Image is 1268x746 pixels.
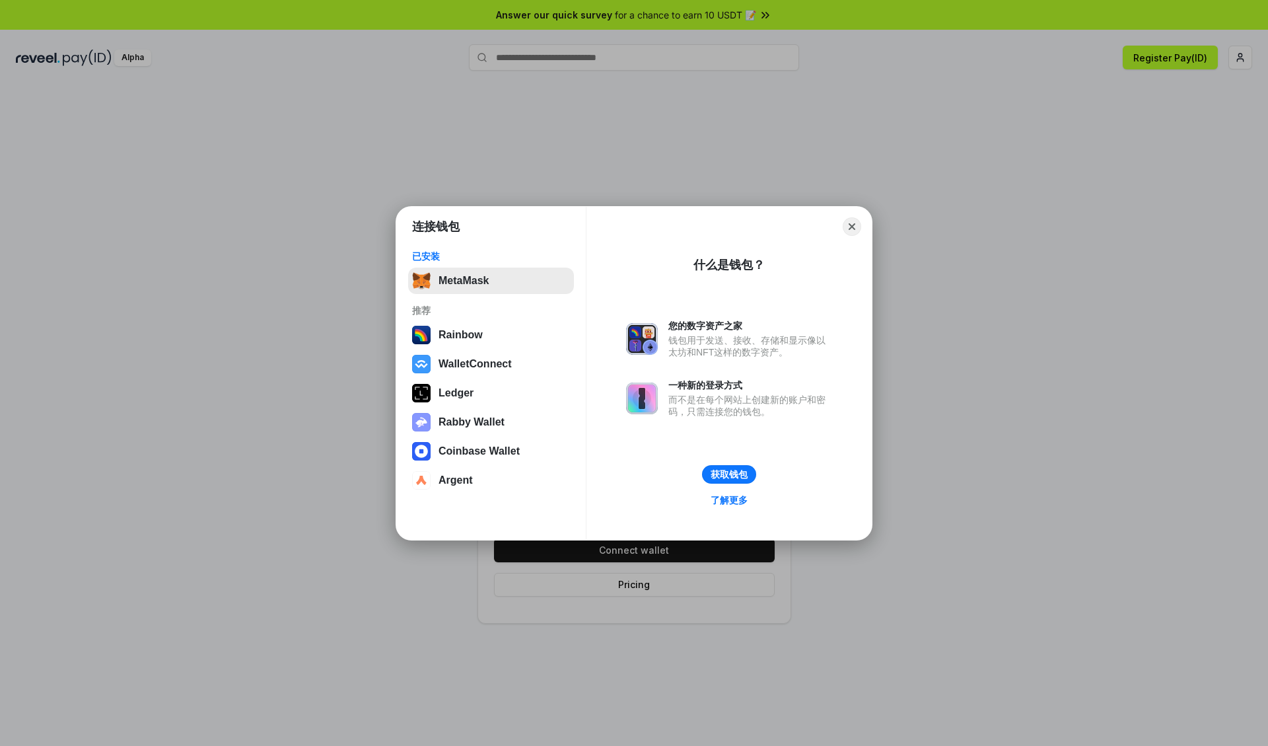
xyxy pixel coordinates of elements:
[412,355,431,373] img: svg+xml,%3Csvg%20width%3D%2228%22%20height%3D%2228%22%20viewBox%3D%220%200%2028%2028%22%20fill%3D...
[412,250,570,262] div: 已安装
[412,272,431,290] img: svg+xml,%3Csvg%20fill%3D%22none%22%20height%3D%2233%22%20viewBox%3D%220%200%2035%2033%22%20width%...
[668,394,832,418] div: 而不是在每个网站上创建新的账户和密码，只需连接您的钱包。
[412,305,570,317] div: 推荐
[439,387,474,399] div: Ledger
[711,468,748,480] div: 获取钱包
[408,380,574,406] button: Ledger
[843,217,861,236] button: Close
[412,326,431,344] img: svg+xml,%3Csvg%20width%3D%22120%22%20height%3D%22120%22%20viewBox%3D%220%200%20120%20120%22%20fil...
[668,379,832,391] div: 一种新的登录方式
[439,445,520,457] div: Coinbase Wallet
[702,465,756,484] button: 获取钱包
[439,275,489,287] div: MetaMask
[668,320,832,332] div: 您的数字资产之家
[626,323,658,355] img: svg+xml,%3Csvg%20xmlns%3D%22http%3A%2F%2Fwww.w3.org%2F2000%2Fsvg%22%20fill%3D%22none%22%20viewBox...
[703,492,756,509] a: 了解更多
[412,413,431,431] img: svg+xml,%3Csvg%20xmlns%3D%22http%3A%2F%2Fwww.w3.org%2F2000%2Fsvg%22%20fill%3D%22none%22%20viewBox...
[408,409,574,435] button: Rabby Wallet
[439,358,512,370] div: WalletConnect
[439,474,473,486] div: Argent
[711,494,748,506] div: 了解更多
[412,219,460,235] h1: 连接钱包
[412,471,431,490] img: svg+xml,%3Csvg%20width%3D%2228%22%20height%3D%2228%22%20viewBox%3D%220%200%2028%2028%22%20fill%3D...
[693,257,765,273] div: 什么是钱包？
[408,268,574,294] button: MetaMask
[408,467,574,494] button: Argent
[408,438,574,465] button: Coinbase Wallet
[439,329,483,341] div: Rainbow
[408,322,574,348] button: Rainbow
[626,383,658,414] img: svg+xml,%3Csvg%20xmlns%3D%22http%3A%2F%2Fwww.w3.org%2F2000%2Fsvg%22%20fill%3D%22none%22%20viewBox...
[439,416,505,428] div: Rabby Wallet
[412,442,431,461] img: svg+xml,%3Csvg%20width%3D%2228%22%20height%3D%2228%22%20viewBox%3D%220%200%2028%2028%22%20fill%3D...
[408,351,574,377] button: WalletConnect
[668,334,832,358] div: 钱包用于发送、接收、存储和显示像以太坊和NFT这样的数字资产。
[412,384,431,402] img: svg+xml,%3Csvg%20xmlns%3D%22http%3A%2F%2Fwww.w3.org%2F2000%2Fsvg%22%20width%3D%2228%22%20height%3...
